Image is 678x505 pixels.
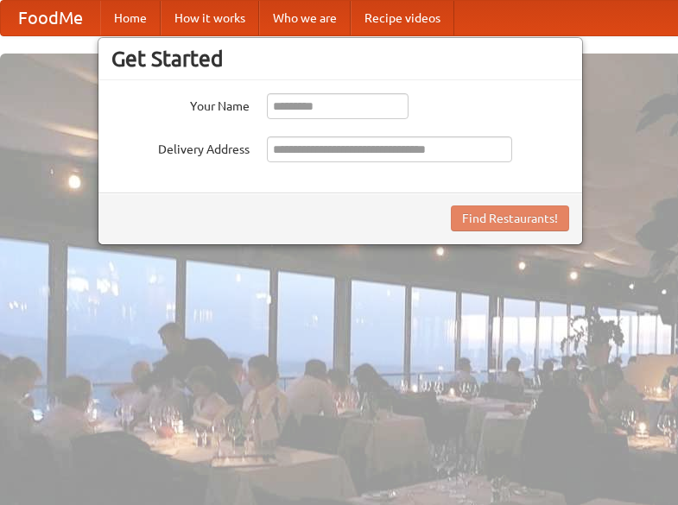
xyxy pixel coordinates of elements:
[111,46,569,72] h3: Get Started
[1,1,100,35] a: FoodMe
[259,1,351,35] a: Who we are
[111,93,250,115] label: Your Name
[111,136,250,158] label: Delivery Address
[451,205,569,231] button: Find Restaurants!
[351,1,454,35] a: Recipe videos
[100,1,161,35] a: Home
[161,1,259,35] a: How it works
